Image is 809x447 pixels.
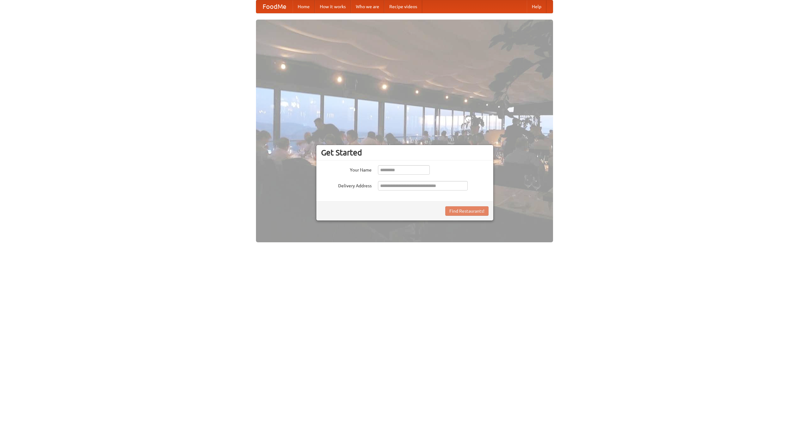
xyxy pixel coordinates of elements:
a: Who we are [351,0,384,13]
a: Home [293,0,315,13]
a: How it works [315,0,351,13]
button: Find Restaurants! [445,206,489,216]
label: Your Name [321,165,372,173]
a: Recipe videos [384,0,422,13]
h3: Get Started [321,148,489,157]
label: Delivery Address [321,181,372,189]
a: Help [527,0,546,13]
a: FoodMe [256,0,293,13]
